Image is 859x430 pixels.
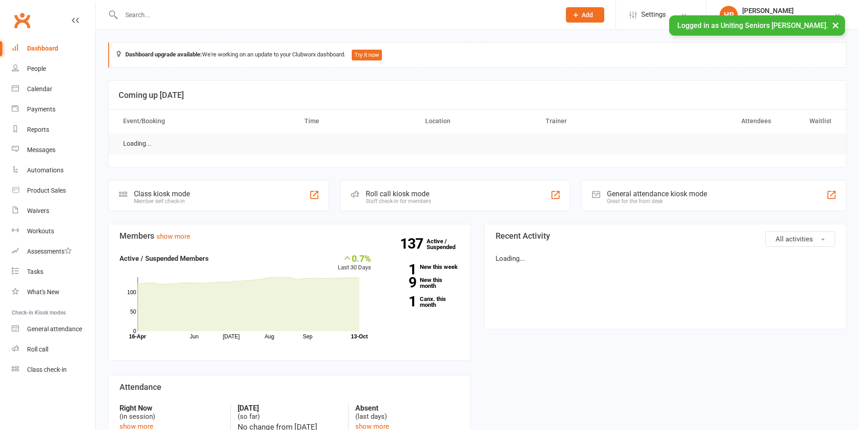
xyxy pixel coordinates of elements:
[12,262,95,282] a: Tasks
[108,42,846,68] div: We're working on an update to your Clubworx dashboard.
[134,190,190,198] div: Class kiosk mode
[27,45,58,52] div: Dashboard
[400,237,427,250] strong: 137
[27,248,72,255] div: Assessments
[355,404,459,412] strong: Absent
[366,198,431,204] div: Staff check-in for members
[27,366,67,373] div: Class check-in
[641,5,666,25] span: Settings
[385,277,459,289] a: 9New this month
[296,110,417,133] th: Time
[537,110,658,133] th: Trainer
[27,346,48,353] div: Roll call
[12,319,95,339] a: General attendance kiosk mode
[11,9,33,32] a: Clubworx
[27,187,66,194] div: Product Sales
[134,198,190,204] div: Member self check-in
[385,296,459,308] a: 1Canx. this month
[119,383,459,392] h3: Attendance
[12,221,95,241] a: Workouts
[12,360,95,380] a: Class kiosk mode
[12,282,95,302] a: What's New
[677,21,828,30] span: Logged in as Uniting Seniors [PERSON_NAME].
[338,253,371,263] div: 0.7%
[496,253,836,264] p: Loading...
[776,235,813,243] span: All activities
[12,38,95,59] a: Dashboard
[607,198,707,204] div: Great for the front desk
[779,110,840,133] th: Waitlist
[385,264,459,270] a: 1New this week
[238,404,341,412] strong: [DATE]
[12,180,95,201] a: Product Sales
[27,106,55,113] div: Payments
[427,231,466,257] a: 137Active / Suspended
[417,110,538,133] th: Location
[352,50,382,60] button: Try it now
[12,201,95,221] a: Waivers
[156,232,190,240] a: show more
[27,268,43,275] div: Tasks
[496,231,836,240] h3: Recent Activity
[12,339,95,360] a: Roll call
[125,51,202,58] strong: Dashboard upgrade available:
[27,288,60,296] div: What's New
[338,253,371,273] div: Last 30 Days
[12,140,95,160] a: Messages
[119,254,209,263] strong: Active / Suspended Members
[119,9,554,21] input: Search...
[366,190,431,198] div: Roll call kiosk mode
[12,241,95,262] a: Assessments
[742,7,834,15] div: [PERSON_NAME]
[119,231,459,240] h3: Members
[115,110,296,133] th: Event/Booking
[27,227,54,235] div: Workouts
[12,59,95,79] a: People
[27,207,49,214] div: Waivers
[742,15,834,23] div: Uniting Seniors [PERSON_NAME]
[238,404,341,421] div: (so far)
[720,6,738,24] div: HR
[12,120,95,140] a: Reports
[385,295,416,308] strong: 1
[385,263,416,276] strong: 1
[355,404,459,421] div: (last days)
[27,65,46,72] div: People
[119,404,224,421] div: (in session)
[12,99,95,120] a: Payments
[582,11,593,18] span: Add
[607,190,707,198] div: General attendance kiosk mode
[658,110,779,133] th: Attendees
[827,15,844,35] button: ×
[12,79,95,99] a: Calendar
[12,160,95,180] a: Automations
[765,231,835,247] button: All activities
[385,276,416,289] strong: 9
[27,166,64,174] div: Automations
[27,325,82,333] div: General attendance
[119,404,224,412] strong: Right Now
[27,85,52,92] div: Calendar
[115,133,160,154] td: Loading...
[27,126,49,133] div: Reports
[566,7,604,23] button: Add
[119,91,836,100] h3: Coming up [DATE]
[27,146,55,153] div: Messages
